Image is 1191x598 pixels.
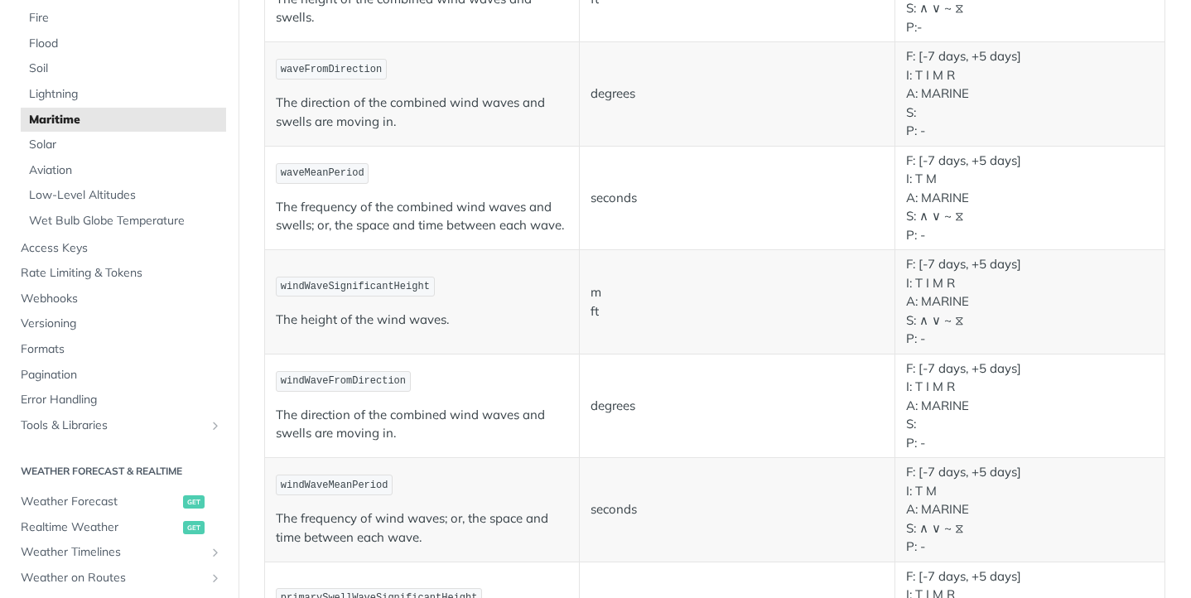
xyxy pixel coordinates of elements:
[281,64,382,75] span: waveFromDirection
[12,515,226,540] a: Realtime Weatherget
[281,281,430,292] span: windWaveSignificantHeight
[29,137,222,153] span: Solar
[21,316,222,332] span: Versioning
[276,198,568,235] p: The frequency of the combined wind waves and swells; or, the space and time between each wave.
[183,521,205,534] span: get
[21,341,222,358] span: Formats
[209,419,222,432] button: Show subpages for Tools & Libraries
[591,189,883,208] p: seconds
[12,566,226,591] a: Weather on RoutesShow subpages for Weather on Routes
[591,84,883,104] p: degrees
[21,133,226,157] a: Solar
[21,158,226,183] a: Aviation
[21,367,222,383] span: Pagination
[12,540,226,565] a: Weather TimelinesShow subpages for Weather Timelines
[591,283,883,321] p: m ft
[906,359,1154,453] p: F: [-7 days, +5 days] I: T I M R A: MARINE S: P: -
[21,6,226,31] a: Fire
[21,417,205,434] span: Tools & Libraries
[906,47,1154,141] p: F: [-7 days, +5 days] I: T I M R A: MARINE S: P: -
[12,287,226,311] a: Webhooks
[21,183,226,208] a: Low-Level Altitudes
[29,60,222,77] span: Soil
[12,311,226,336] a: Versioning
[21,108,226,133] a: Maritime
[276,509,568,547] p: The frequency of wind waves; or, the space and time between each wave.
[906,152,1154,245] p: F: [-7 days, +5 days] I: T M A: MARINE S: ∧ ∨ ~ ⧖ P: -
[906,255,1154,349] p: F: [-7 days, +5 days] I: T I M R A: MARINE S: ∧ ∨ ~ ⧖ P: -
[209,546,222,559] button: Show subpages for Weather Timelines
[276,406,568,443] p: The direction of the combined wind waves and swells are moving in.
[281,375,406,387] span: windWaveFromDirection
[21,392,222,408] span: Error Handling
[29,112,222,128] span: Maritime
[12,337,226,362] a: Formats
[12,464,226,479] h2: Weather Forecast & realtime
[21,291,222,307] span: Webhooks
[29,187,222,204] span: Low-Level Altitudes
[29,213,222,229] span: Wet Bulb Globe Temperature
[591,500,883,519] p: seconds
[12,363,226,388] a: Pagination
[12,261,226,286] a: Rate Limiting & Tokens
[281,480,388,491] span: windWaveMeanPeriod
[906,463,1154,557] p: F: [-7 days, +5 days] I: T M A: MARINE S: ∧ ∨ ~ ⧖ P: -
[12,489,226,514] a: Weather Forecastget
[12,388,226,412] a: Error Handling
[281,167,364,179] span: waveMeanPeriod
[21,82,226,107] a: Lightning
[21,570,205,586] span: Weather on Routes
[183,495,205,509] span: get
[591,397,883,416] p: degrees
[12,236,226,261] a: Access Keys
[29,10,222,27] span: Fire
[21,519,179,536] span: Realtime Weather
[21,240,222,257] span: Access Keys
[29,86,222,103] span: Lightning
[21,56,226,81] a: Soil
[21,209,226,234] a: Wet Bulb Globe Temperature
[21,31,226,56] a: Flood
[21,265,222,282] span: Rate Limiting & Tokens
[21,544,205,561] span: Weather Timelines
[209,571,222,585] button: Show subpages for Weather on Routes
[29,162,222,179] span: Aviation
[276,94,568,131] p: The direction of the combined wind waves and swells are moving in.
[21,494,179,510] span: Weather Forecast
[276,311,568,330] p: The height of the wind waves.
[12,413,226,438] a: Tools & LibrariesShow subpages for Tools & Libraries
[29,36,222,52] span: Flood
